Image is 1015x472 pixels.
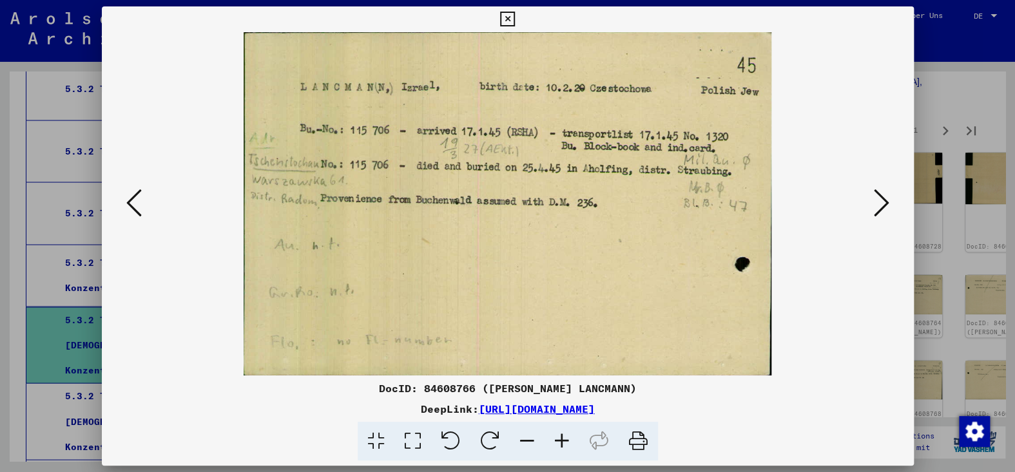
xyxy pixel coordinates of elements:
[146,32,870,375] img: 001.jpg
[102,381,914,396] div: DocID: 84608766 ([PERSON_NAME] LANCMANN)
[479,402,595,415] a: [URL][DOMAIN_NAME]
[102,401,914,417] div: DeepLink:
[959,416,990,447] img: Zustimmung ändern
[958,415,989,446] div: Zustimmung ändern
